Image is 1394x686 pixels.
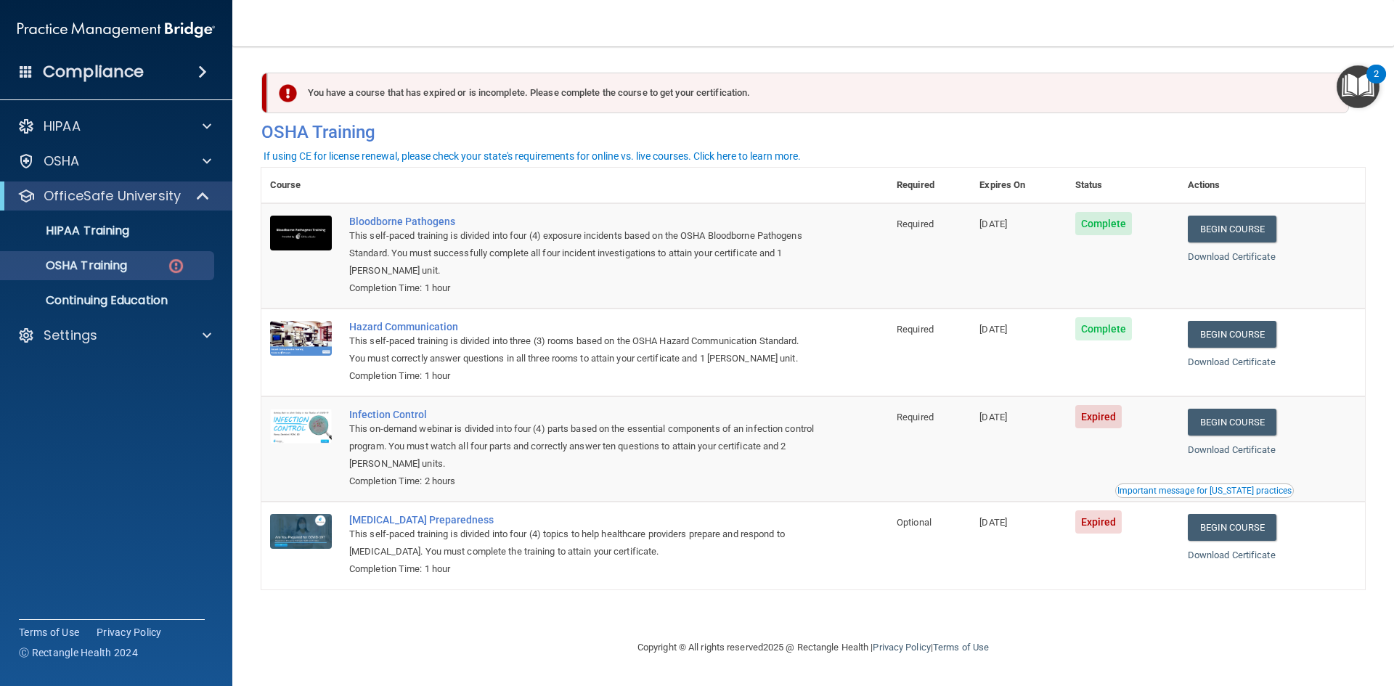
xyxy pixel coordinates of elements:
[44,187,181,205] p: OfficeSafe University
[44,152,80,170] p: OSHA
[1075,405,1122,428] span: Expired
[349,473,815,490] div: Completion Time: 2 hours
[548,624,1078,671] div: Copyright © All rights reserved 2025 @ Rectangle Health | |
[1179,168,1365,203] th: Actions
[1188,356,1276,367] a: Download Certificate
[1115,483,1294,498] button: Read this if you are a dental practitioner in the state of CA
[279,84,297,102] img: exclamation-circle-solid-danger.72ef9ffc.png
[349,409,815,420] a: Infection Control
[1188,216,1276,242] a: Begin Course
[1374,74,1379,93] div: 2
[888,168,971,203] th: Required
[897,324,934,335] span: Required
[1075,510,1122,534] span: Expired
[17,118,211,135] a: HIPAA
[979,412,1007,422] span: [DATE]
[17,187,211,205] a: OfficeSafe University
[349,420,815,473] div: This on-demand webinar is divided into four (4) parts based on the essential components of an inf...
[897,517,932,528] span: Optional
[1188,514,1276,541] a: Begin Course
[1188,550,1276,560] a: Download Certificate
[1117,486,1292,495] div: Important message for [US_STATE] practices
[1067,168,1179,203] th: Status
[9,293,208,308] p: Continuing Education
[979,324,1007,335] span: [DATE]
[264,151,801,161] div: If using CE for license renewal, please check your state's requirements for online vs. live cours...
[1075,317,1133,340] span: Complete
[979,517,1007,528] span: [DATE]
[19,645,138,660] span: Ⓒ Rectangle Health 2024
[167,257,185,275] img: danger-circle.6113f641.png
[349,560,815,578] div: Completion Time: 1 hour
[971,168,1066,203] th: Expires On
[1075,212,1133,235] span: Complete
[349,216,815,227] a: Bloodborne Pathogens
[43,62,144,82] h4: Compliance
[261,122,1365,142] h4: OSHA Training
[17,15,215,44] img: PMB logo
[873,642,930,653] a: Privacy Policy
[933,642,989,653] a: Terms of Use
[349,332,815,367] div: This self-paced training is divided into three (3) rooms based on the OSHA Hazard Communication S...
[979,219,1007,229] span: [DATE]
[1188,444,1276,455] a: Download Certificate
[349,514,815,526] a: [MEDICAL_DATA] Preparedness
[1337,65,1379,108] button: Open Resource Center, 2 new notifications
[349,227,815,279] div: This self-paced training is divided into four (4) exposure incidents based on the OSHA Bloodborne...
[44,118,81,135] p: HIPAA
[97,625,162,640] a: Privacy Policy
[1188,251,1276,262] a: Download Certificate
[17,152,211,170] a: OSHA
[897,412,934,422] span: Required
[349,321,815,332] a: Hazard Communication
[9,224,129,238] p: HIPAA Training
[19,625,79,640] a: Terms of Use
[9,258,127,273] p: OSHA Training
[349,526,815,560] div: This self-paced training is divided into four (4) topics to help healthcare providers prepare and...
[1188,321,1276,348] a: Begin Course
[1188,409,1276,436] a: Begin Course
[349,367,815,385] div: Completion Time: 1 hour
[261,149,803,163] button: If using CE for license renewal, please check your state's requirements for online vs. live cours...
[261,168,341,203] th: Course
[897,219,934,229] span: Required
[349,279,815,297] div: Completion Time: 1 hour
[267,73,1349,113] div: You have a course that has expired or is incomplete. Please complete the course to get your certi...
[17,327,211,344] a: Settings
[44,327,97,344] p: Settings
